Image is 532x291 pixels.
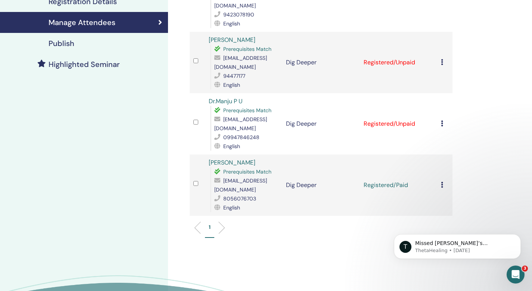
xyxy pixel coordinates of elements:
[282,93,360,154] td: Dig Deeper
[282,32,360,93] td: Dig Deeper
[223,168,271,175] span: Prerequisites Match
[383,218,532,271] iframe: Intercom notifications message
[223,195,256,202] span: 8056076703
[214,116,267,132] span: [EMAIL_ADDRESS][DOMAIN_NAME]
[214,177,267,193] span: [EMAIL_ADDRESS][DOMAIN_NAME]
[223,46,271,52] span: Prerequisites Match
[209,36,255,44] a: [PERSON_NAME]
[223,11,254,18] span: 9423078190
[209,159,255,166] a: [PERSON_NAME]
[214,55,267,70] span: [EMAIL_ADDRESS][DOMAIN_NAME]
[49,18,115,27] h4: Manage Attendees
[209,97,242,105] a: Dr.Manju P U
[223,107,271,114] span: Prerequisites Match
[522,266,528,272] span: 3
[282,154,360,216] td: Dig Deeper
[507,266,525,284] iframe: Intercom live chat
[223,20,240,27] span: English
[49,39,74,48] h4: Publish
[223,143,240,150] span: English
[223,204,240,211] span: English
[223,82,240,88] span: English
[223,134,259,141] span: 09947846248
[209,223,211,231] p: 1
[223,73,245,79] span: 94477177
[49,60,120,69] h4: Highlighted Seminar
